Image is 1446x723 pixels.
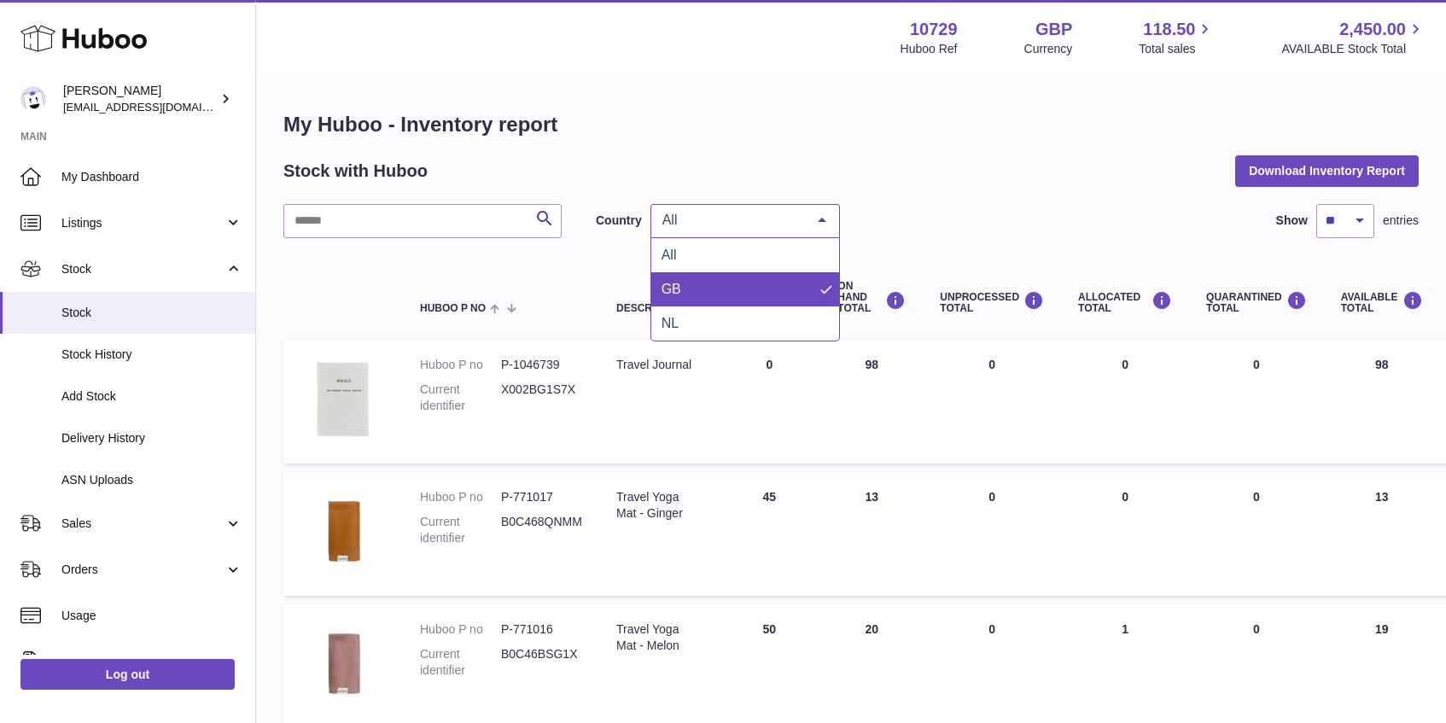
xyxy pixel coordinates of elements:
h2: Stock with Huboo [283,160,428,183]
td: 0 [1061,472,1189,596]
div: [PERSON_NAME] [63,83,217,115]
div: Currency [1024,41,1073,57]
span: 0 [1253,490,1260,504]
dd: B0C468QNMM [501,514,582,546]
td: 0 [923,340,1061,464]
span: Total sales [1139,41,1215,57]
a: 2,450.00 AVAILABLE Stock Total [1281,18,1426,57]
img: product image [300,621,386,707]
td: 0 [718,340,820,464]
span: All [662,248,677,262]
img: product image [300,489,386,574]
div: Travel Journal [616,357,701,373]
a: 118.50 Total sales [1139,18,1215,57]
label: Country [596,213,642,229]
div: QUARANTINED Total [1206,291,1307,314]
div: UNPROCESSED Total [940,291,1044,314]
dt: Huboo P no [420,489,501,505]
td: 45 [718,472,820,596]
div: Huboo Ref [901,41,958,57]
td: 98 [820,340,923,464]
img: hello@mikkoa.com [20,86,46,112]
span: GB [662,282,681,296]
span: All [658,212,805,229]
span: Orders [61,562,224,578]
span: 2,450.00 [1339,18,1406,41]
td: 13 [1324,472,1440,596]
div: Travel Yoga Mat - Melon [616,621,701,654]
button: Download Inventory Report [1235,155,1419,186]
span: AVAILABLE Stock Total [1281,41,1426,57]
span: Stock [61,261,224,277]
div: ALLOCATED Total [1078,291,1172,314]
strong: GBP [1035,18,1072,41]
dt: Huboo P no [420,621,501,638]
a: Log out [20,659,235,690]
img: product image [300,357,386,442]
span: Stock History [61,347,242,363]
span: ASN Uploads [61,472,242,488]
div: Travel Yoga Mat - Ginger [616,489,701,522]
td: 98 [1324,340,1440,464]
strong: 10729 [910,18,958,41]
span: Sales [61,516,224,532]
label: Show [1276,213,1308,229]
dd: X002BG1S7X [501,382,582,414]
dd: P-771017 [501,489,582,505]
dd: P-1046739 [501,357,582,373]
dt: Current identifier [420,382,501,414]
dt: Current identifier [420,514,501,546]
span: Delivery History [61,430,242,446]
td: 0 [923,472,1061,596]
span: Description [616,303,686,314]
span: entries [1383,213,1419,229]
span: 118.50 [1143,18,1195,41]
dd: B0C46BSG1X [501,646,582,679]
span: 0 [1253,622,1260,636]
span: NL [662,316,679,330]
span: Invoicing and Payments [61,654,224,670]
span: Huboo P no [420,303,486,314]
h1: My Huboo - Inventory report [283,111,1419,138]
span: Add Stock [61,388,242,405]
td: 13 [820,472,923,596]
span: My Dashboard [61,169,242,185]
span: Stock [61,305,242,321]
span: [EMAIL_ADDRESS][DOMAIN_NAME] [63,100,251,114]
span: Usage [61,608,242,624]
div: ON HAND Total [837,281,906,315]
span: Listings [61,215,224,231]
dt: Current identifier [420,646,501,679]
dd: P-771016 [501,621,582,638]
td: 0 [1061,340,1189,464]
dt: Huboo P no [420,357,501,373]
div: AVAILABLE Total [1341,291,1423,314]
span: 0 [1253,358,1260,371]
